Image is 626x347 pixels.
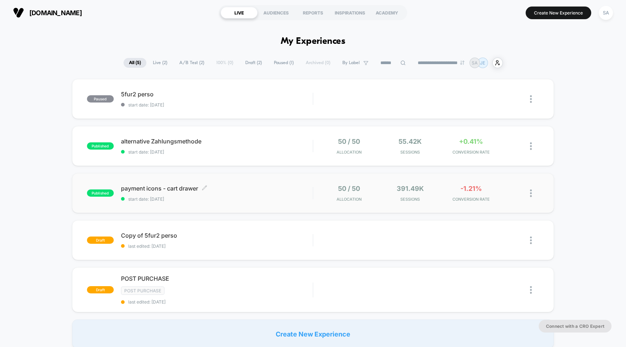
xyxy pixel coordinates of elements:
[174,58,210,68] span: A/B Test ( 2 )
[268,58,299,68] span: Paused ( 1 )
[381,150,439,155] span: Sessions
[460,185,482,192] span: -1.21%
[331,7,368,18] div: INSPIRATIONS
[530,286,532,294] img: close
[87,286,114,293] span: draft
[124,58,146,68] span: All ( 5 )
[121,196,313,202] span: start date: [DATE]
[397,185,424,192] span: 391.49k
[530,237,532,244] img: close
[539,320,612,333] button: Connect with a CRO Expert
[240,58,267,68] span: Draft ( 2 )
[338,185,360,192] span: 50 / 50
[121,149,313,155] span: start date: [DATE]
[121,287,164,295] span: Post Purchase
[295,7,331,18] div: REPORTS
[258,7,295,18] div: AUDIENCES
[337,197,362,202] span: Allocation
[460,60,464,65] img: end
[121,185,313,192] span: payment icons - cart drawer
[87,189,114,197] span: published
[121,91,313,98] span: 5fur2 perso
[87,237,114,244] span: draft
[530,142,532,150] img: close
[368,7,405,18] div: ACADEMY
[472,60,477,66] p: SA
[342,60,360,66] span: By Label
[398,138,422,145] span: 55.42k
[147,58,173,68] span: Live ( 2 )
[459,138,483,145] span: +0.41%
[530,95,532,103] img: close
[121,138,313,145] span: alternative Zahlungsmethode
[121,299,313,305] span: last edited: [DATE]
[597,5,615,20] button: SA
[480,60,485,66] p: JE
[381,197,439,202] span: Sessions
[442,197,500,202] span: CONVERSION RATE
[121,102,313,108] span: start date: [DATE]
[530,189,532,197] img: close
[526,7,591,19] button: Create New Experience
[338,138,360,145] span: 50 / 50
[599,6,613,20] div: SA
[337,150,362,155] span: Allocation
[87,95,114,103] span: paused
[13,7,24,18] img: Visually logo
[121,243,313,249] span: last edited: [DATE]
[221,7,258,18] div: LIVE
[29,9,82,17] span: [DOMAIN_NAME]
[121,275,313,282] span: POST PURCHASE
[11,7,84,18] button: [DOMAIN_NAME]
[87,142,114,150] span: published
[281,36,346,47] h1: My Experiences
[442,150,500,155] span: CONVERSION RATE
[121,232,313,239] span: Copy of 5fur2 perso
